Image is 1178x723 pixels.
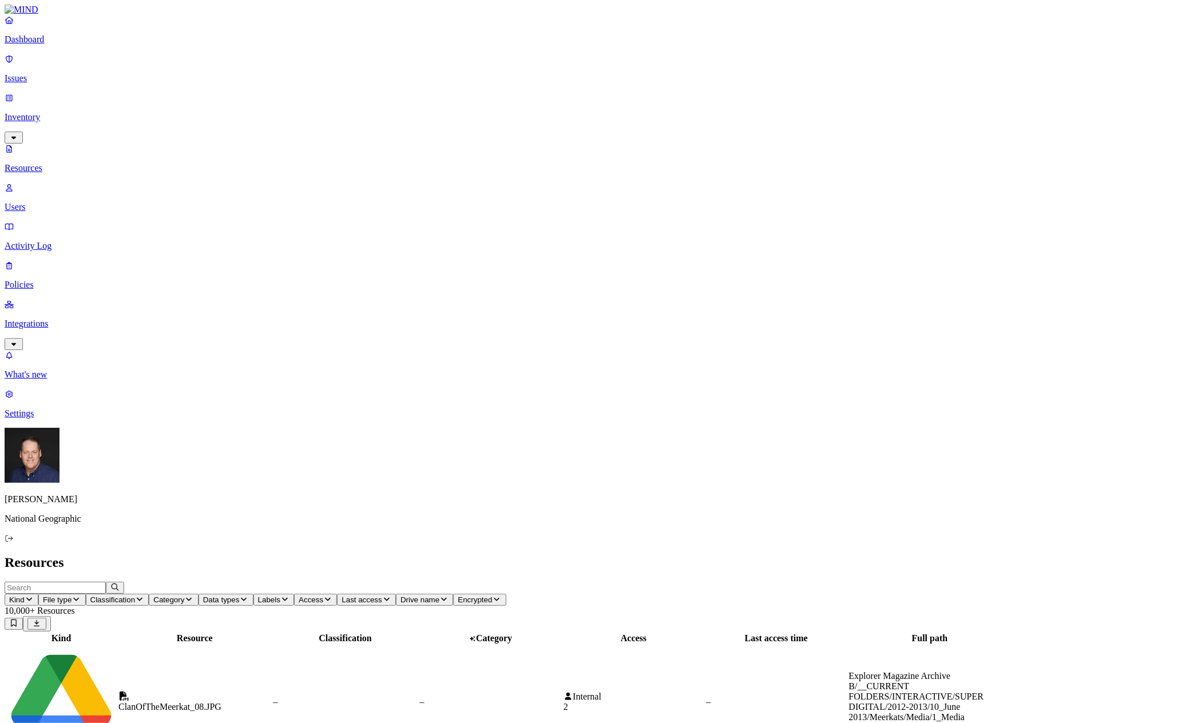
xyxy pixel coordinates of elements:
[342,595,382,604] span: Last access
[203,595,240,604] span: Data types
[273,697,278,706] span: –
[5,73,1173,84] p: Issues
[273,633,418,643] div: Classification
[5,241,1173,251] p: Activity Log
[118,633,271,643] div: Resource
[564,702,704,712] div: 2
[5,112,1173,122] p: Inventory
[5,428,60,483] img: Mark DeCarlo
[420,697,425,706] span: –
[5,280,1173,290] p: Policies
[43,595,72,604] span: File type
[5,582,106,594] input: Search
[564,633,704,643] div: Access
[258,595,280,604] span: Labels
[5,221,1173,251] a: Activity Log
[564,692,704,702] div: Internal
[706,697,711,706] span: –
[5,182,1173,212] a: Users
[706,633,846,643] div: Last access time
[153,595,184,604] span: Category
[5,514,1173,524] p: National Geographic
[849,633,1011,643] div: Full path
[90,595,136,604] span: Classification
[5,370,1173,380] p: What's new
[5,202,1173,212] p: Users
[5,15,1173,45] a: Dashboard
[400,595,439,604] span: Drive name
[5,144,1173,173] a: Resources
[5,408,1173,419] p: Settings
[5,350,1173,380] a: What's new
[5,299,1173,348] a: Integrations
[5,494,1173,504] p: [PERSON_NAME]
[118,702,271,712] div: ClanOfTheMeerkat_08.JPG
[5,5,38,15] img: MIND
[5,34,1173,45] p: Dashboard
[5,93,1173,142] a: Inventory
[5,260,1173,290] a: Policies
[6,633,116,643] div: Kind
[5,54,1173,84] a: Issues
[5,555,1173,570] h2: Resources
[9,595,25,604] span: Kind
[5,5,1173,15] a: MIND
[5,319,1173,329] p: Integrations
[5,389,1173,419] a: Settings
[476,633,512,643] span: Category
[299,595,323,604] span: Access
[458,595,492,604] span: Encrypted
[5,606,75,615] span: 10,000+ Resources
[5,163,1173,173] p: Resources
